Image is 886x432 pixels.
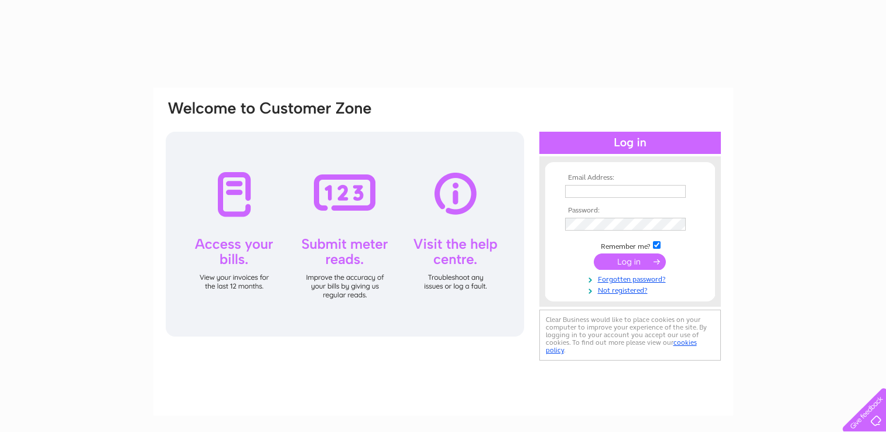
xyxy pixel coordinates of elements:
th: Password: [562,207,698,215]
input: Submit [594,253,666,270]
div: Clear Business would like to place cookies on your computer to improve your experience of the sit... [539,310,721,361]
td: Remember me? [562,239,698,251]
a: Forgotten password? [565,273,698,284]
a: Not registered? [565,284,698,295]
th: Email Address: [562,174,698,182]
a: cookies policy [546,338,697,354]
